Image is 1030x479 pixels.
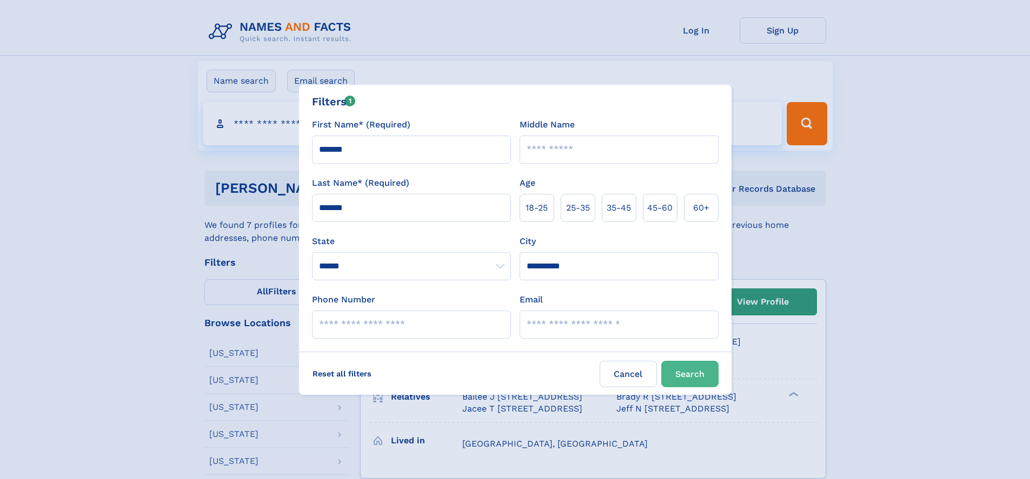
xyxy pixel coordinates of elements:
span: 18‑25 [526,201,548,214]
button: Search [661,361,719,387]
span: 60+ [693,201,709,214]
div: Filters [312,93,356,110]
label: Cancel [600,361,657,387]
label: Middle Name [520,118,575,131]
span: 35‑45 [607,201,631,214]
label: Age [520,177,535,190]
span: 25‑35 [566,201,590,214]
label: State [312,235,511,248]
label: Email [520,293,543,306]
label: Phone Number [312,293,375,306]
label: Reset all filters [305,361,378,387]
span: 45‑60 [647,201,673,214]
label: City [520,235,536,248]
label: Last Name* (Required) [312,177,409,190]
label: First Name* (Required) [312,118,410,131]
